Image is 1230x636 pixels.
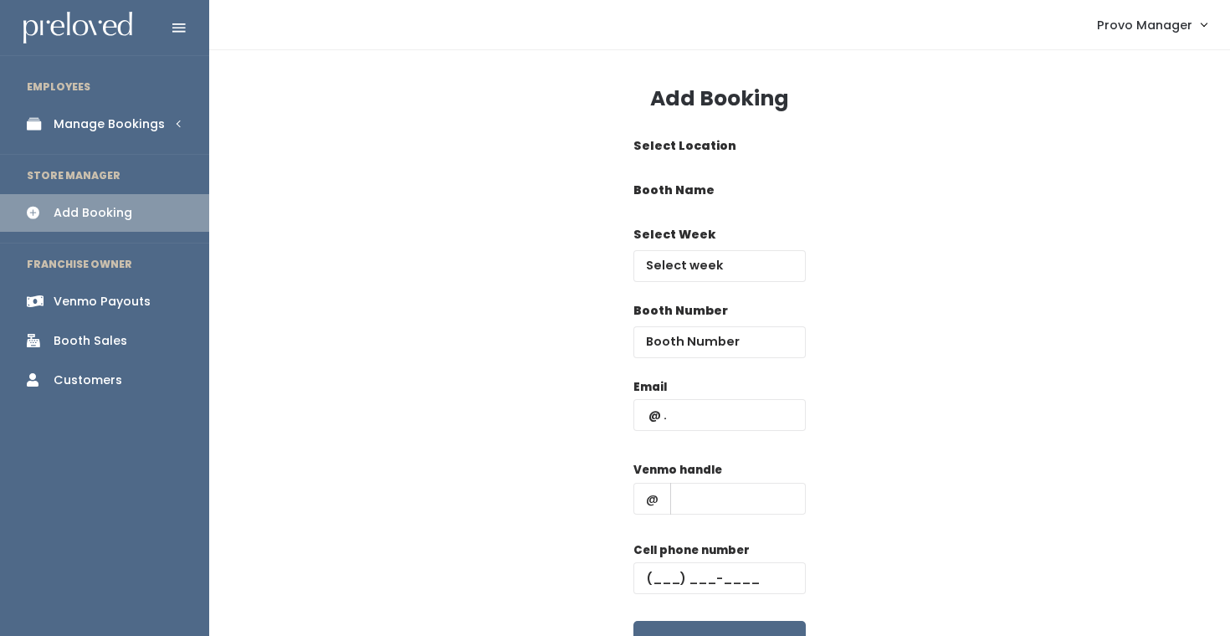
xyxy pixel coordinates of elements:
[633,483,671,515] span: @
[54,372,122,389] div: Customers
[633,182,715,199] label: Booth Name
[54,204,132,222] div: Add Booking
[633,542,750,559] label: Cell phone number
[633,137,736,155] label: Select Location
[633,250,806,282] input: Select week
[23,12,132,44] img: preloved logo
[1097,16,1192,34] span: Provo Manager
[54,293,151,310] div: Venmo Payouts
[633,326,806,358] input: Booth Number
[1080,7,1223,43] a: Provo Manager
[633,462,722,479] label: Venmo handle
[650,87,789,110] h3: Add Booking
[633,226,715,244] label: Select Week
[633,302,728,320] label: Booth Number
[54,332,127,350] div: Booth Sales
[633,399,806,431] input: @ .
[633,562,806,594] input: (___) ___-____
[54,115,165,133] div: Manage Bookings
[633,379,667,396] label: Email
